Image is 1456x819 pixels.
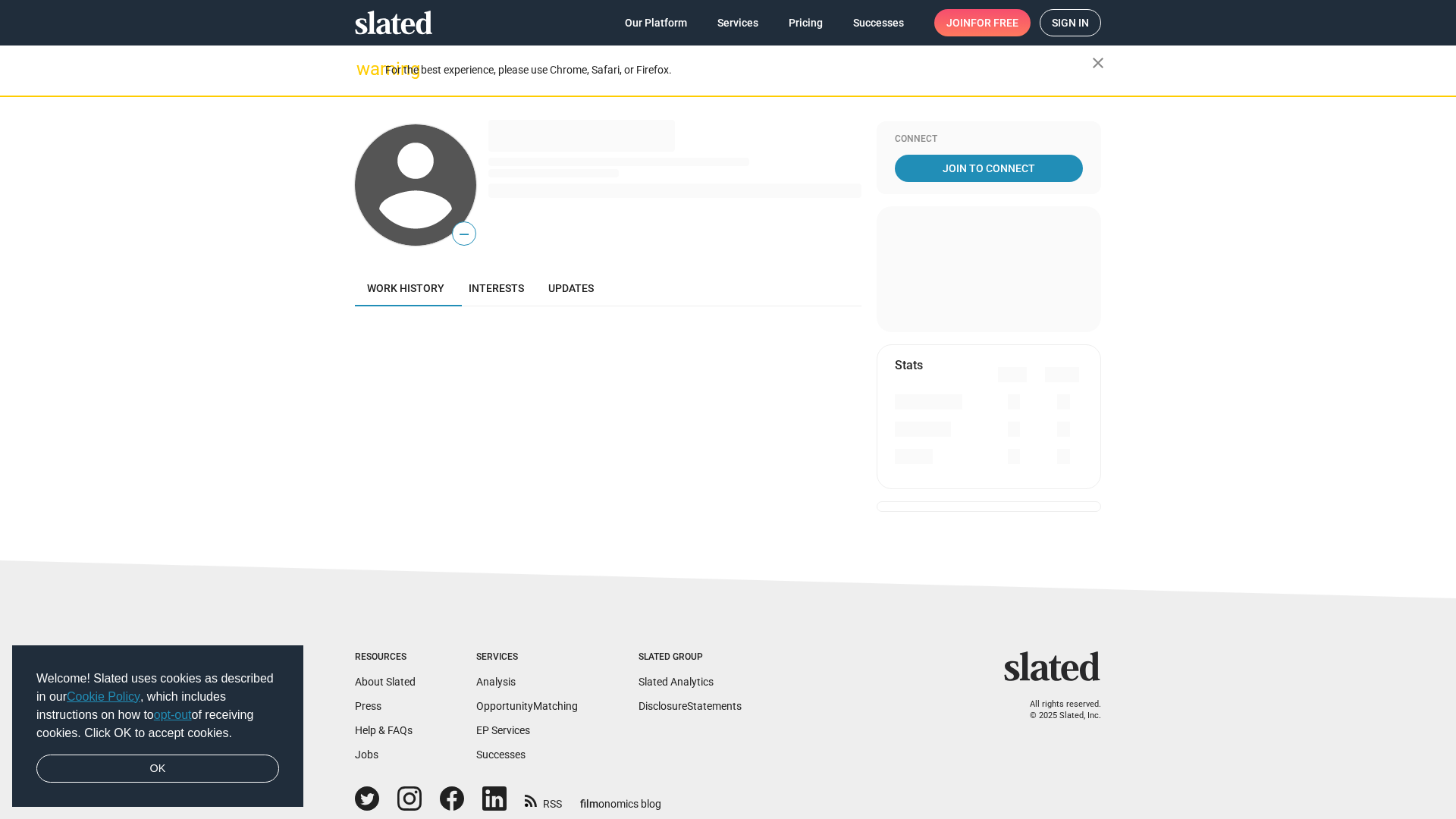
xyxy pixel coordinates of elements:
[355,724,413,736] a: Help & FAQs
[639,700,742,712] a: DisclosureStatements
[457,270,536,306] a: Interests
[1040,9,1101,36] a: Sign in
[841,9,916,36] a: Successes
[1089,54,1107,72] mat-icon: close
[934,9,1031,36] a: Joinfor free
[548,282,594,294] span: Updates
[154,708,192,721] a: opt-out
[625,9,687,36] span: Our Platform
[36,755,279,783] a: dismiss cookie message
[476,651,578,664] div: Services
[580,798,598,810] span: film
[777,9,835,36] a: Pricing
[476,724,530,736] a: EP Services
[476,748,526,761] a: Successes
[789,9,823,36] span: Pricing
[853,9,904,36] span: Successes
[895,155,1083,182] a: Join To Connect
[895,133,1083,146] div: Connect
[898,155,1080,182] span: Join To Connect
[639,676,714,688] a: Slated Analytics
[355,676,416,688] a: About Slated
[476,676,516,688] a: Analysis
[946,9,1018,36] span: Join
[67,690,140,703] a: Cookie Policy
[476,700,578,712] a: OpportunityMatching
[355,748,378,761] a: Jobs
[36,670,279,742] span: Welcome! Slated uses cookies as described in our , which includes instructions on how to of recei...
[1052,10,1089,36] span: Sign in
[705,9,770,36] a: Services
[1014,699,1101,721] p: All rights reserved. © 2025 Slated, Inc.
[613,9,699,36] a: Our Platform
[356,60,375,78] mat-icon: warning
[355,651,416,664] div: Resources
[355,700,381,712] a: Press
[453,224,475,244] span: —
[580,785,661,811] a: filmonomics blog
[355,270,457,306] a: Work history
[367,282,444,294] span: Work history
[895,357,923,373] mat-card-title: Stats
[385,60,1092,80] div: For the best experience, please use Chrome, Safari, or Firefox.
[525,788,562,811] a: RSS
[971,9,1018,36] span: for free
[469,282,524,294] span: Interests
[12,645,303,808] div: cookieconsent
[639,651,742,664] div: Slated Group
[536,270,606,306] a: Updates
[717,9,758,36] span: Services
